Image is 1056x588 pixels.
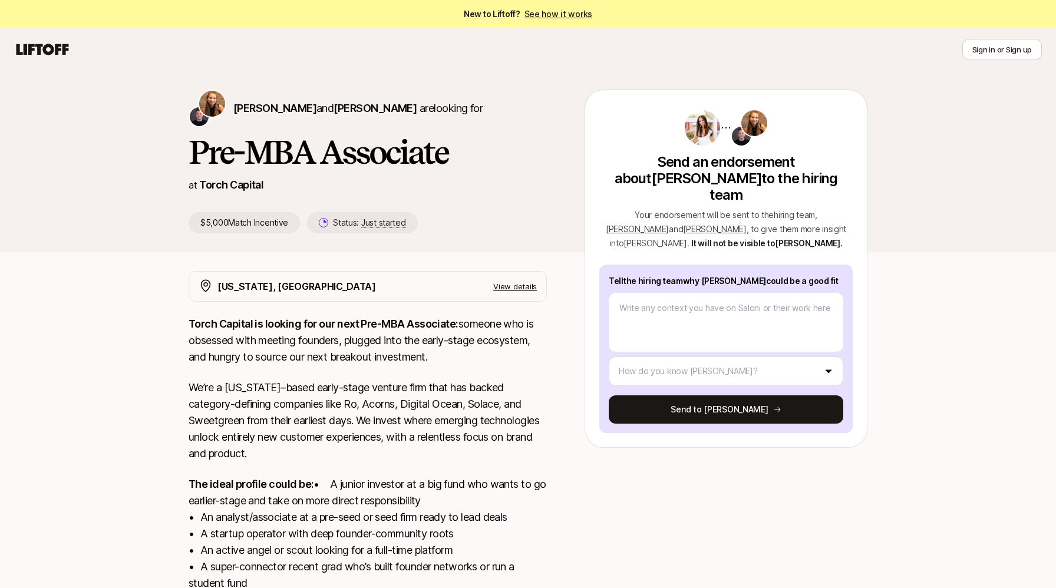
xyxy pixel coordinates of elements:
span: It will not be visible to [PERSON_NAME] . [691,238,842,248]
a: See how it works [524,9,593,19]
p: Tell the hiring team why [PERSON_NAME] could be a good fit [609,274,843,288]
p: [US_STATE], [GEOGRAPHIC_DATA] [217,279,376,294]
img: Christopher Harper [732,127,751,146]
h1: Pre-MBA Associate [189,134,547,170]
span: [PERSON_NAME] [606,224,669,234]
p: at [189,177,197,193]
span: Just started [361,217,406,228]
img: Christopher Harper [190,107,209,126]
strong: Torch Capital is looking for our next Pre-MBA Associate: [189,318,458,330]
p: We’re a [US_STATE]–based early-stage venture firm that has backed category-defining companies lik... [189,379,547,462]
button: Sign in or Sign up [962,39,1042,60]
strong: The ideal profile could be: [189,478,313,490]
span: Your endorsement will be sent to the hiring team , , to give them more insight into [PERSON_NAME] . [606,210,846,248]
span: and [316,102,417,114]
span: and [669,224,747,234]
img: Katie Reiner [741,110,767,136]
img: 741352bd_79ff_4a06_89f2_9e8aadf916bd.jfif [685,110,720,146]
span: [PERSON_NAME] [334,102,417,114]
span: [PERSON_NAME] [683,224,746,234]
p: are looking for [233,100,483,117]
img: Katie Reiner [199,91,225,117]
p: someone who is obsessed with meeting founders, plugged into the early-stage ecosystem, and hungry... [189,316,547,365]
a: Torch Capital [199,179,263,191]
p: Send an endorsement about [PERSON_NAME] to the hiring team [599,154,853,203]
p: View details [493,280,537,292]
p: $5,000 Match Incentive [189,212,300,233]
button: Send to [PERSON_NAME] [609,395,843,424]
span: New to Liftoff? [464,7,592,21]
span: [PERSON_NAME] [233,102,316,114]
p: Status: [333,216,405,230]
